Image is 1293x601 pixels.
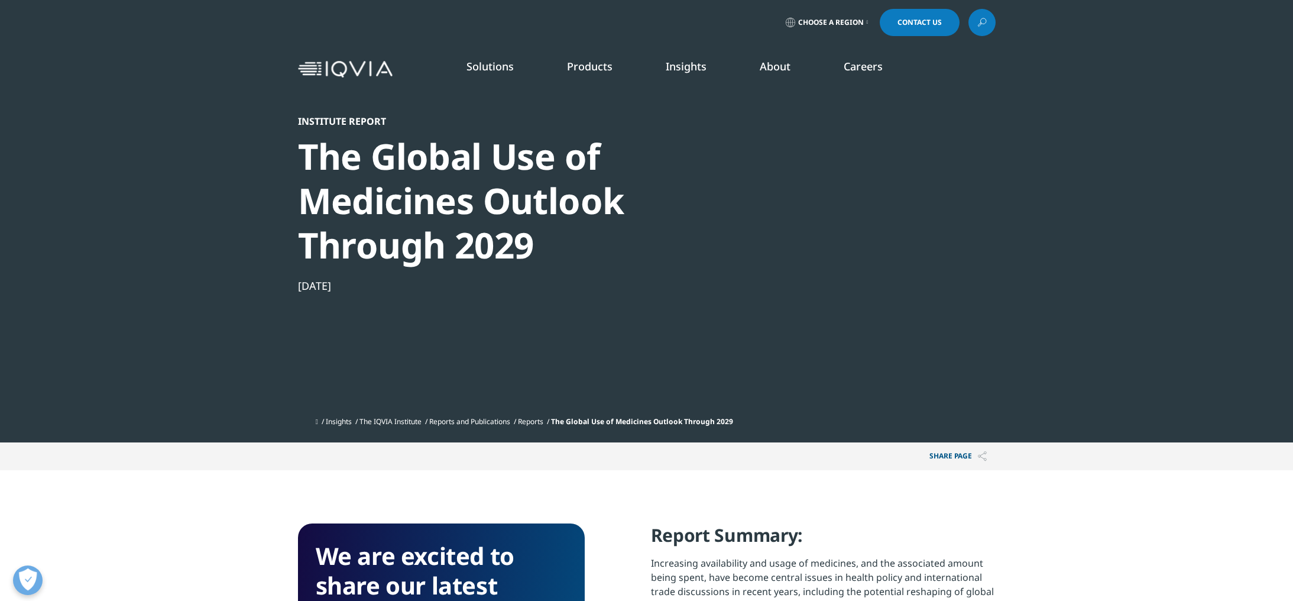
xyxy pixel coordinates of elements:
[298,115,704,127] div: Institute Report
[844,59,883,73] a: Careers
[798,18,864,27] span: Choose a Region
[298,134,704,267] div: The Global Use of Medicines Outlook Through 2029
[666,59,707,73] a: Insights
[466,59,514,73] a: Solutions
[880,9,960,36] a: Contact Us
[397,41,996,97] nav: Primary
[921,442,996,470] button: Share PAGEShare PAGE
[978,451,987,461] img: Share PAGE
[921,442,996,470] p: Share PAGE
[429,416,510,426] a: Reports and Publications
[760,59,790,73] a: About
[551,416,733,426] span: The Global Use of Medicines Outlook Through 2029
[651,524,996,556] h4: Report Summary:
[326,416,352,426] a: Insights
[897,19,942,26] span: Contact Us
[13,566,43,595] button: Open Preferences
[298,279,704,293] div: [DATE]
[567,59,613,73] a: Products
[298,61,393,78] img: IQVIA Healthcare Information Technology and Pharma Clinical Research Company
[518,416,543,426] a: Reports
[359,416,422,426] a: The IQVIA Institute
